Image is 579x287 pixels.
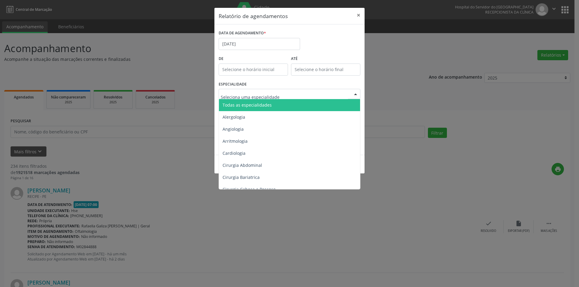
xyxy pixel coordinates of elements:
[353,8,365,23] button: Close
[219,29,266,38] label: DATA DE AGENDAMENTO
[223,102,272,108] span: Todas as especialidades
[219,64,288,76] input: Selecione o horário inicial
[223,126,244,132] span: Angiologia
[223,150,245,156] span: Cardiologia
[223,138,248,144] span: Arritmologia
[221,91,348,103] input: Seleciona uma especialidade
[223,114,245,120] span: Alergologia
[223,174,260,180] span: Cirurgia Bariatrica
[219,54,288,64] label: De
[219,80,247,89] label: ESPECIALIDADE
[223,162,262,168] span: Cirurgia Abdominal
[219,38,300,50] input: Selecione uma data ou intervalo
[223,186,276,192] span: Cirurgia Cabeça e Pescoço
[291,54,360,64] label: ATÉ
[291,64,360,76] input: Selecione o horário final
[219,12,288,20] h5: Relatório de agendamentos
